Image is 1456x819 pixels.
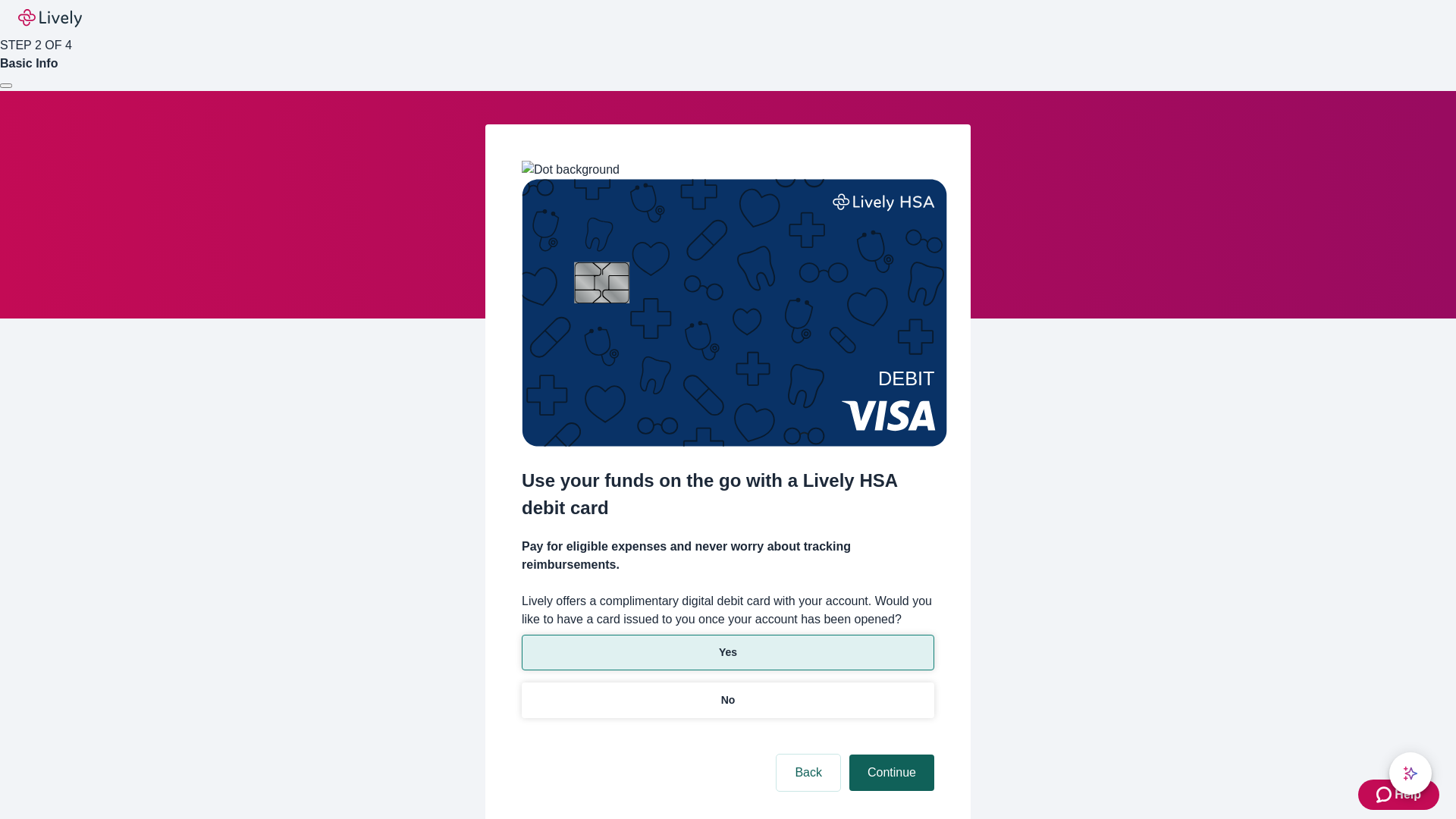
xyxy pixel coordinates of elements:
svg: Lively AI Assistant [1403,766,1418,781]
button: Back [777,755,840,791]
button: Continue [849,755,934,791]
h2: Use your funds on the go with a Lively HSA debit card [522,467,934,522]
img: Lively [18,9,82,27]
h4: Pay for eligible expenses and never worry about tracking reimbursements. [522,538,934,574]
img: Debit card [522,179,947,447]
button: No [522,682,934,718]
p: No [721,692,736,708]
button: chat [1389,752,1432,795]
span: Help [1395,786,1421,804]
button: Yes [522,635,934,670]
button: Zendesk support iconHelp [1358,780,1439,810]
svg: Zendesk support icon [1376,786,1395,804]
img: Dot background [522,161,620,179]
label: Lively offers a complimentary digital debit card with your account. Would you like to have a card... [522,592,934,629]
p: Yes [719,645,737,661]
